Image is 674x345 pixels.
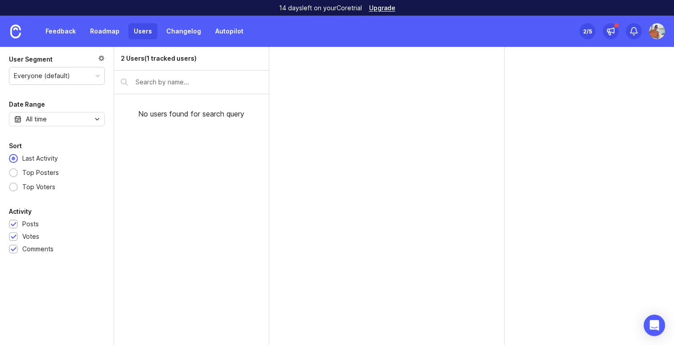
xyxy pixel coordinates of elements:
div: Activity [9,206,32,217]
div: Sort [9,141,22,151]
div: Last Activity [18,154,62,163]
a: Roadmap [85,23,125,39]
img: Soufiane Bouchaara [649,23,665,39]
div: Top Posters [18,168,63,178]
div: 2 Users (1 tracked users) [121,54,197,63]
a: Changelog [161,23,206,39]
div: User Segment [9,54,53,65]
img: Canny Home [10,25,21,38]
div: 2 /5 [583,25,592,37]
a: Autopilot [210,23,249,39]
a: Upgrade [369,5,395,11]
div: Posts [22,219,39,229]
div: Votes [22,232,39,241]
div: No users found for search query [114,94,269,133]
div: Top Voters [18,182,60,192]
div: Comments [22,244,53,254]
input: Search by name... [136,77,262,87]
a: Feedback [40,23,81,39]
div: All time [26,114,47,124]
p: 14 days left on your Core trial [279,4,362,12]
div: Everyone (default) [14,71,70,81]
button: 2/5 [579,23,596,39]
div: Date Range [9,99,45,110]
svg: toggle icon [90,116,104,123]
a: Users [128,23,157,39]
div: Open Intercom Messenger [644,315,665,336]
